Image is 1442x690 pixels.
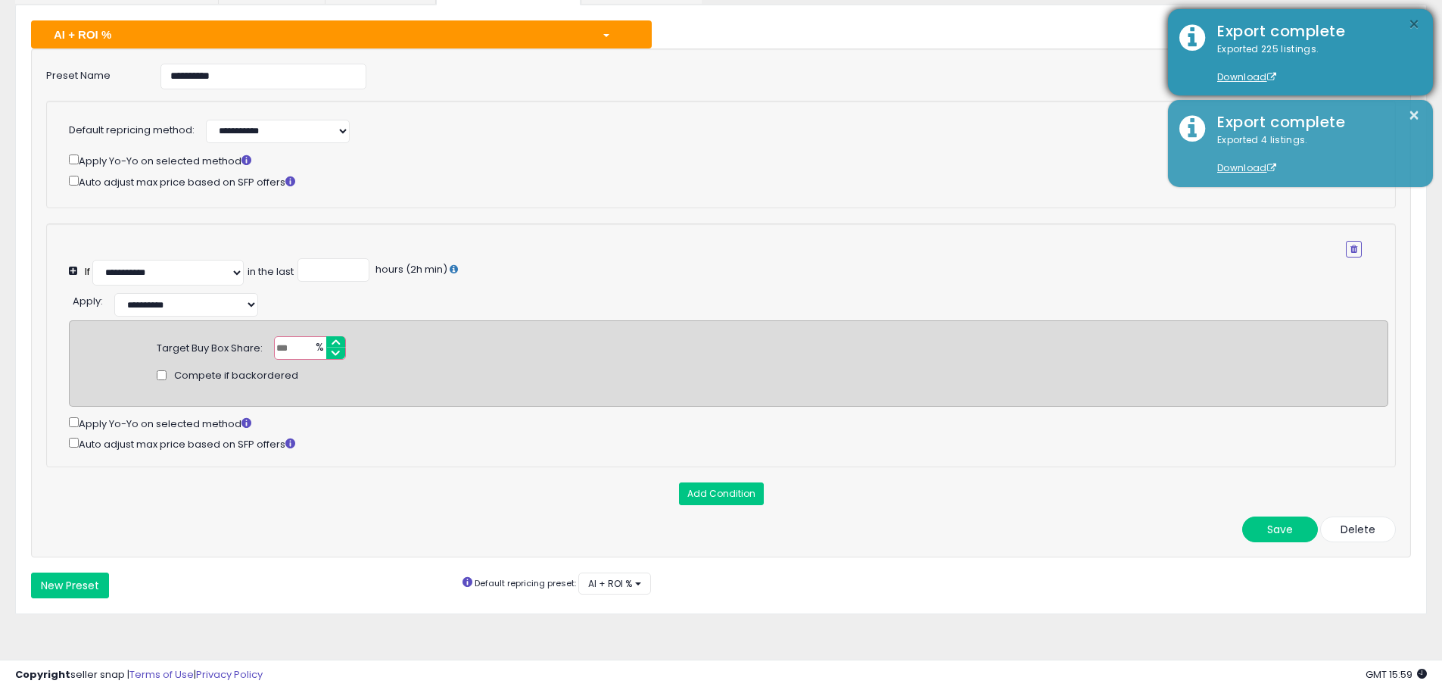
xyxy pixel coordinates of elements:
a: Privacy Policy [196,667,263,682]
button: Save [1242,517,1318,542]
span: hours (2h min) [373,262,447,276]
div: Auto adjust max price based on SFP offers [69,435,1388,452]
button: × [1408,106,1420,125]
div: in the last [248,265,294,279]
div: Exported 4 listings. [1206,133,1422,176]
a: Download [1217,70,1276,83]
span: Apply [73,294,101,308]
button: AI + ROI % [578,573,651,595]
div: seller snap | | [15,668,263,682]
div: AI + ROI % [42,27,590,42]
small: Default repricing preset: [475,577,576,589]
i: Remove Condition [1350,245,1357,254]
div: Export complete [1206,111,1422,133]
strong: Copyright [15,667,70,682]
button: × [1408,15,1420,34]
a: Terms of Use [129,667,194,682]
button: Delete [1320,517,1396,542]
div: Apply Yo-Yo on selected method [69,414,1388,432]
label: Default repricing method: [69,123,195,138]
div: : [73,289,103,309]
div: Target Buy Box Share: [157,336,263,356]
button: Add Condition [679,482,764,505]
button: New Preset [31,573,109,598]
label: Preset Name [35,64,149,83]
div: Auto adjust max price based on SFP offers [69,173,1362,190]
a: Download [1217,161,1276,174]
span: AI + ROI % [588,577,632,590]
span: % [307,337,331,360]
span: 2025-09-12 15:59 GMT [1366,667,1427,682]
span: Compete if backordered [174,369,298,383]
div: Apply Yo-Yo on selected method [69,151,1362,169]
div: Export complete [1206,20,1422,42]
button: AI + ROI % [31,20,652,48]
div: Exported 225 listings. [1206,42,1422,85]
